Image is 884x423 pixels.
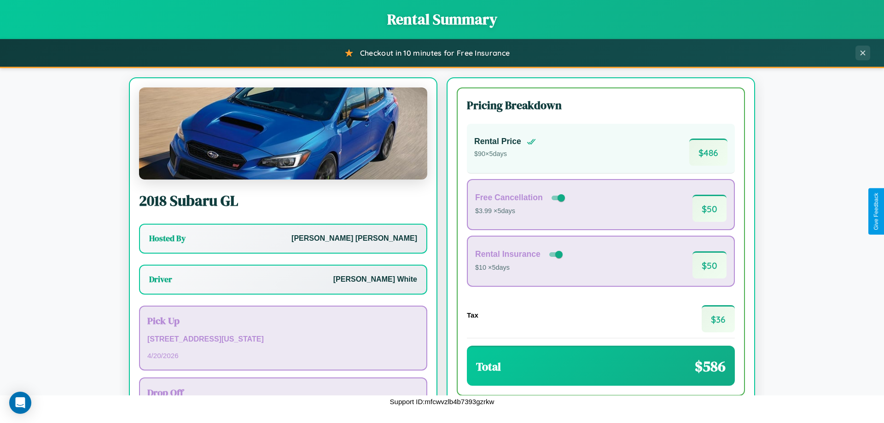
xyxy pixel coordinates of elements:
[147,386,419,399] h3: Drop Off
[475,193,543,203] h4: Free Cancellation
[149,233,186,244] h3: Hosted By
[692,251,727,278] span: $ 50
[467,311,478,319] h4: Tax
[9,392,31,414] div: Open Intercom Messenger
[475,205,567,217] p: $3.99 × 5 days
[689,139,727,166] span: $ 486
[291,232,417,245] p: [PERSON_NAME] [PERSON_NAME]
[695,356,726,377] span: $ 586
[147,349,419,362] p: 4 / 20 / 2026
[475,249,541,259] h4: Rental Insurance
[474,148,536,160] p: $ 90 × 5 days
[149,274,172,285] h3: Driver
[147,333,419,346] p: [STREET_ADDRESS][US_STATE]
[390,395,494,408] p: Support ID: mfcwvzlb4b7393gzrkw
[147,314,419,327] h3: Pick Up
[333,273,417,286] p: [PERSON_NAME] White
[474,137,521,146] h4: Rental Price
[139,87,427,180] img: Subaru GL
[702,305,735,332] span: $ 36
[476,359,501,374] h3: Total
[139,191,427,211] h2: 2018 Subaru GL
[467,98,735,113] h3: Pricing Breakdown
[692,195,727,222] span: $ 50
[873,193,879,230] div: Give Feedback
[475,262,564,274] p: $10 × 5 days
[360,48,510,58] span: Checkout in 10 minutes for Free Insurance
[9,9,875,29] h1: Rental Summary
